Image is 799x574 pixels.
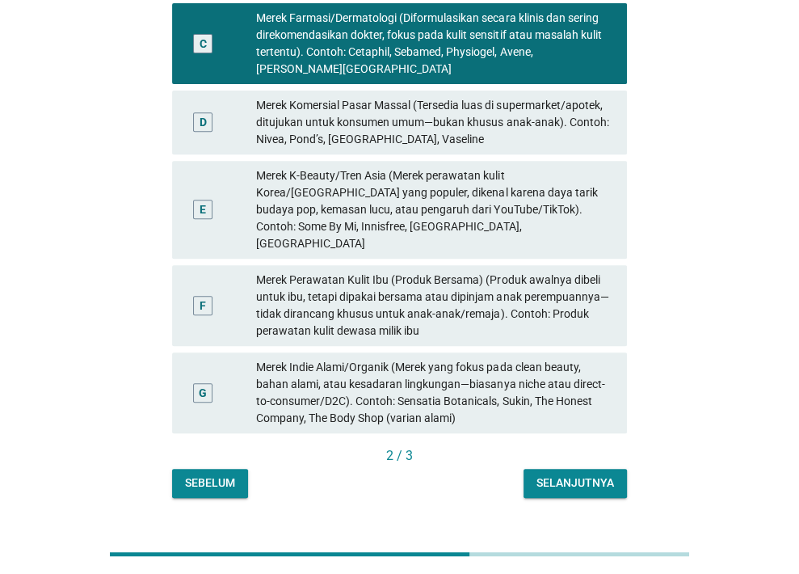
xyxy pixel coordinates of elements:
div: Selanjutnya [536,475,614,492]
div: D [199,114,206,131]
div: Merek Komersial Pasar Massal (Tersedia luas di supermarket/apotek, ditujukan untuk konsumen umum—... [256,97,614,148]
div: G [199,384,207,401]
div: Merek Indie Alami/Organik (Merek yang fokus pada clean beauty, bahan alami, atau kesadaran lingku... [256,359,614,427]
div: E [200,201,206,218]
div: Merek Farmasi/Dermatologi (Diformulasikan secara klinis dan sering direkomendasikan dokter, fokus... [256,10,614,78]
button: Selanjutnya [524,469,627,498]
div: F [200,297,206,314]
div: 2 / 3 [172,446,627,466]
div: Sebelum [185,475,235,492]
div: C [199,35,206,52]
button: Sebelum [172,469,248,498]
div: Merek K-Beauty/Tren Asia (Merek perawatan kulit Korea/[GEOGRAPHIC_DATA] yang populer, dikenal kar... [256,167,614,252]
div: Merek Perawatan Kulit Ibu (Produk Bersama) (Produk awalnya dibeli untuk ibu, tetapi dipakai bersa... [256,272,614,340]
